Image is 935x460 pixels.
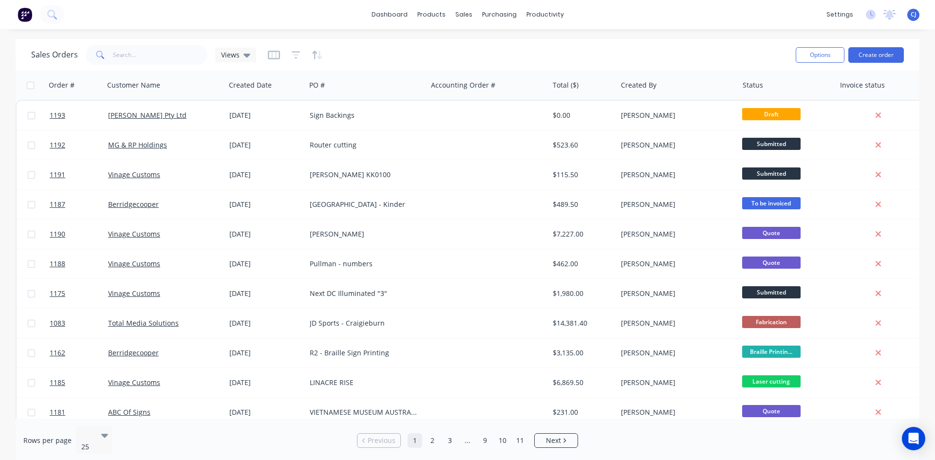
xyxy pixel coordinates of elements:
div: $3,135.00 [553,348,610,358]
div: [PERSON_NAME] [621,140,729,150]
div: $462.00 [553,259,610,269]
span: Submitted [742,286,801,298]
span: 1190 [50,229,65,239]
div: VIETNAMESE MUSEUM AUSTRALIA SIGNAGE [310,407,418,417]
div: Pullman - numbers [310,259,418,269]
div: LINACRE RISE [310,378,418,387]
div: Customer Name [107,80,160,90]
span: Draft [742,108,801,120]
span: Quote [742,227,801,239]
div: [PERSON_NAME] [621,407,729,417]
div: purchasing [477,7,522,22]
a: Jump forward [460,433,475,448]
a: Page 1 is your current page [408,433,422,448]
span: 1162 [50,348,65,358]
a: Vinage Customs [108,170,160,179]
span: Submitted [742,167,801,180]
div: [DATE] [229,229,302,239]
div: Total ($) [553,80,579,90]
a: [PERSON_NAME] Pty Ltd [108,110,187,120]
a: Vinage Customs [108,229,160,239]
div: $489.50 [553,200,610,209]
div: productivity [522,7,569,22]
div: [PERSON_NAME] [310,229,418,239]
span: To be invoiced [742,197,801,209]
button: Create order [848,47,904,63]
span: Rows per page [23,436,72,445]
span: 1175 [50,289,65,298]
a: Page 2 [425,433,440,448]
a: Previous page [357,436,400,445]
span: Fabrication [742,316,801,328]
div: settings [822,7,858,22]
a: Vinage Customs [108,259,160,268]
span: 1187 [50,200,65,209]
button: Options [796,47,844,63]
span: Next [546,436,561,445]
div: Open Intercom Messenger [902,427,925,450]
span: 1083 [50,318,65,328]
a: Page 3 [443,433,457,448]
h1: Sales Orders [31,50,78,59]
a: dashboard [367,7,412,22]
a: Vinage Customs [108,378,160,387]
span: Quote [742,257,801,269]
a: 1175 [50,279,108,308]
a: 1190 [50,220,108,249]
input: Search... [113,45,208,65]
div: [PERSON_NAME] [621,289,729,298]
a: Berridgecooper [108,348,159,357]
div: [DATE] [229,110,302,120]
div: $14,381.40 [553,318,610,328]
div: $523.60 [553,140,610,150]
a: 1162 [50,338,108,368]
img: Factory [18,7,32,22]
div: [PERSON_NAME] [621,348,729,358]
a: Vinage Customs [108,289,160,298]
span: 1181 [50,407,65,417]
a: Page 10 [495,433,510,448]
div: [PERSON_NAME] KK0100 [310,170,418,180]
div: PO # [309,80,325,90]
a: 1181 [50,398,108,427]
span: 1192 [50,140,65,150]
a: Next page [535,436,578,445]
div: [GEOGRAPHIC_DATA] - Kinder [310,200,418,209]
a: Page 9 [478,433,492,448]
div: [DATE] [229,318,302,328]
div: Router cutting [310,140,418,150]
div: products [412,7,450,22]
span: Quote [742,405,801,417]
div: sales [450,7,477,22]
span: Views [221,50,240,60]
div: JD Sports - Craigieburn [310,318,418,328]
div: [PERSON_NAME] [621,110,729,120]
div: [DATE] [229,289,302,298]
span: Previous [368,436,395,445]
a: 1187 [50,190,108,219]
div: $1,980.00 [553,289,610,298]
div: [DATE] [229,200,302,209]
div: Created By [621,80,656,90]
div: [DATE] [229,140,302,150]
div: [PERSON_NAME] [621,229,729,239]
ul: Pagination [353,433,582,448]
a: 1191 [50,160,108,189]
div: Sign Backings [310,110,418,120]
span: Laser cutting [742,375,801,387]
a: Page 11 [513,433,527,448]
div: $231.00 [553,407,610,417]
a: 1185 [50,368,108,397]
div: 25 [81,442,93,452]
div: [PERSON_NAME] [621,318,729,328]
div: $6,869.50 [553,378,610,387]
a: MG & RP Holdings [108,140,167,149]
span: CJ [911,10,916,19]
div: [PERSON_NAME] [621,378,729,387]
div: [DATE] [229,407,302,417]
div: $7,227.00 [553,229,610,239]
div: [DATE] [229,378,302,387]
div: [PERSON_NAME] [621,200,729,209]
span: 1191 [50,170,65,180]
div: R2 - Braille Sign Printing [310,348,418,358]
